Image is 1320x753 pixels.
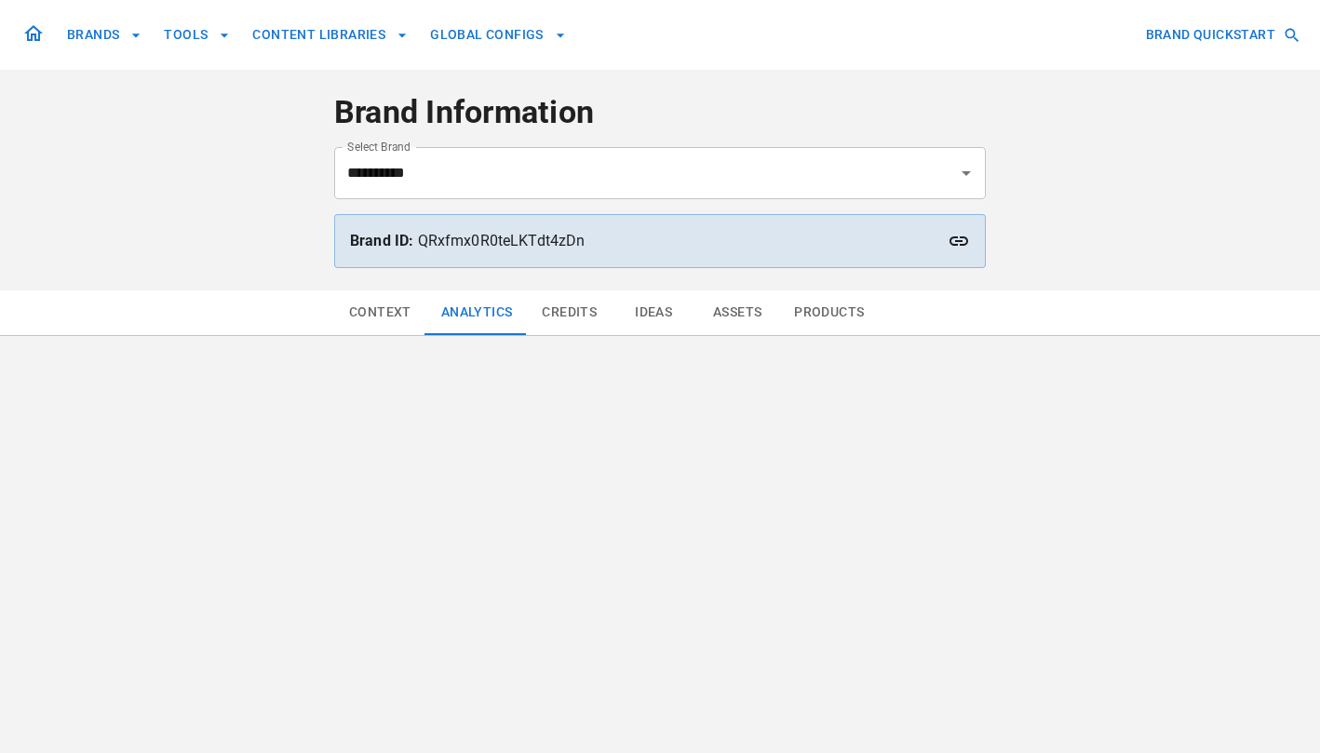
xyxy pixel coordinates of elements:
[156,18,237,52] button: TOOLS
[1138,18,1305,52] button: BRAND QUICKSTART
[779,290,879,335] button: Products
[350,230,970,252] p: QRxfmx0R0teLKTdt4zDn
[612,290,695,335] button: Ideas
[426,290,528,335] button: Analytics
[245,18,415,52] button: CONTENT LIBRARIES
[334,290,426,335] button: Context
[953,160,979,186] button: Open
[334,93,986,132] h4: Brand Information
[60,18,149,52] button: BRANDS
[350,232,413,249] strong: Brand ID:
[695,290,779,335] button: Assets
[347,139,411,155] label: Select Brand
[527,290,612,335] button: Credits
[423,18,573,52] button: GLOBAL CONFIGS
